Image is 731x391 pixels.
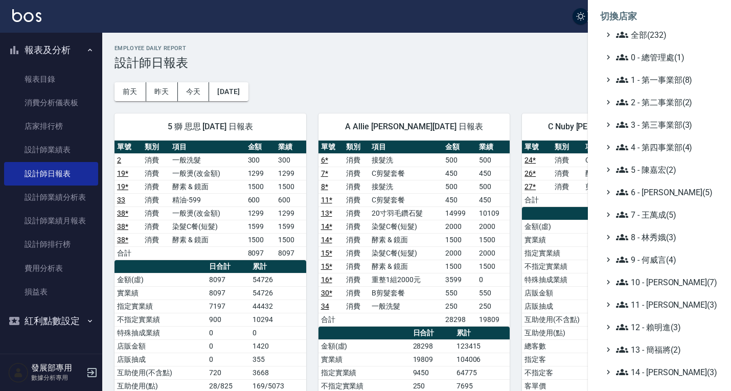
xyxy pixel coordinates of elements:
[616,164,715,176] span: 5 - 陳嘉宏(2)
[616,366,715,378] span: 14 - [PERSON_NAME](3)
[616,119,715,131] span: 3 - 第三事業部(3)
[616,276,715,288] span: 10 - [PERSON_NAME](7)
[616,74,715,86] span: 1 - 第一事業部(8)
[616,231,715,243] span: 8 - 林秀娥(3)
[600,4,719,29] li: 切換店家
[616,29,715,41] span: 全部(232)
[616,298,715,311] span: 11 - [PERSON_NAME](3)
[616,141,715,153] span: 4 - 第四事業部(4)
[616,321,715,333] span: 12 - 賴明進(3)
[616,209,715,221] span: 7 - 王萬成(5)
[616,343,715,356] span: 13 - 簡福將(2)
[616,96,715,108] span: 2 - 第二事業部(2)
[616,254,715,266] span: 9 - 何威言(4)
[616,51,715,63] span: 0 - 總管理處(1)
[616,186,715,198] span: 6 - [PERSON_NAME](5)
